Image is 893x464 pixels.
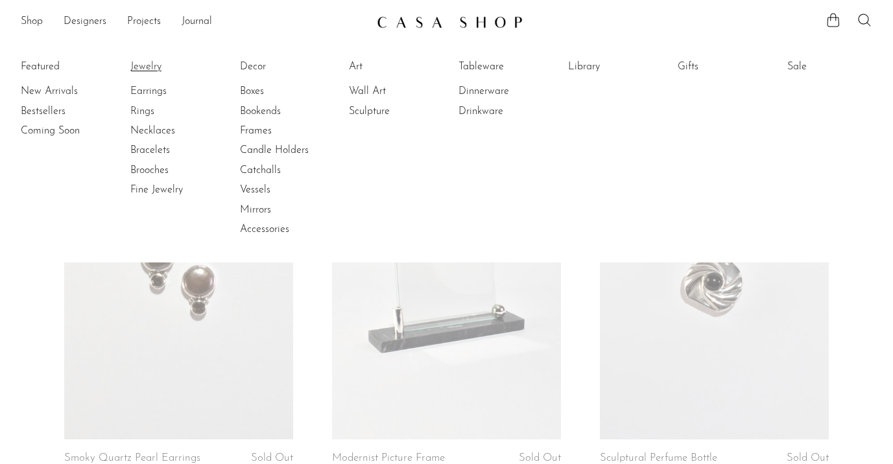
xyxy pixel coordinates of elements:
ul: Gifts [678,57,775,82]
a: Mirrors [240,203,337,217]
a: Sculptural Perfume Bottle [600,452,717,464]
a: Necklaces [130,124,228,138]
a: Sculpture [349,104,446,119]
a: Bookends [240,104,337,119]
ul: Decor [240,57,337,240]
a: Library [568,60,665,74]
a: Drinkware [458,104,556,119]
a: Shop [21,14,43,30]
a: Modernist Picture Frame [332,452,445,464]
ul: Art [349,57,446,121]
a: Catchalls [240,163,337,178]
ul: Jewelry [130,57,228,200]
a: Bestsellers [21,104,118,119]
ul: Featured [21,82,118,141]
span: Sold Out [787,452,829,463]
a: Gifts [678,60,775,74]
a: Vessels [240,183,337,197]
a: Decor [240,60,337,74]
a: Bracelets [130,143,228,157]
a: Sale [787,60,885,74]
a: Earrings [130,84,228,99]
a: Fine Jewelry [130,183,228,197]
a: New Arrivals [21,84,118,99]
a: Tableware [458,60,556,74]
a: Designers [64,14,106,30]
a: Candle Holders [240,143,337,157]
a: Art [349,60,446,74]
a: Smoky Quartz Pearl Earrings [64,452,200,464]
span: Sold Out [251,452,293,463]
a: Frames [240,124,337,138]
a: Accessories [240,222,337,237]
a: Boxes [240,84,337,99]
a: Coming Soon [21,124,118,138]
a: Dinnerware [458,84,556,99]
nav: Desktop navigation [21,11,366,33]
a: Rings [130,104,228,119]
a: Journal [182,14,212,30]
ul: Tableware [458,57,556,121]
ul: Library [568,57,665,82]
a: Brooches [130,163,228,178]
a: Projects [127,14,161,30]
a: Wall Art [349,84,446,99]
ul: Sale [787,57,885,82]
ul: NEW HEADER MENU [21,11,366,33]
a: Jewelry [130,60,228,74]
span: Sold Out [519,452,561,463]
